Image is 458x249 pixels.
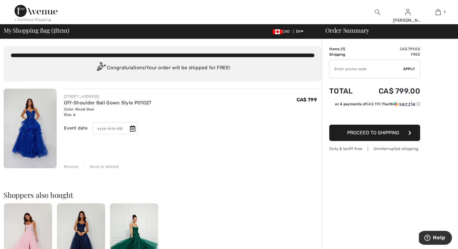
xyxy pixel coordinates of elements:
[296,29,304,34] span: EN
[423,8,453,16] a: 1
[405,9,410,15] a: Sign In
[393,17,423,24] div: [PERSON_NAME]
[342,47,344,51] span: 1
[362,46,420,52] td: CA$ 799.00
[366,102,385,106] span: CA$ 199.75
[362,52,420,57] td: Free
[330,60,403,78] input: Promo code
[4,191,322,198] h2: Shoppers also bought
[273,29,282,34] img: Canadian Dollar
[85,164,119,169] div: Move to Wishlist
[273,29,292,34] span: CAD
[405,8,410,16] img: My Info
[92,122,138,134] input: yyyy-mm-dd
[95,62,107,74] img: Congratulation2.svg
[375,8,380,16] img: search the website
[64,106,151,117] div: Color: Royal blue Size: 6
[436,8,441,16] img: My Bag
[444,9,445,15] span: 1
[393,101,415,107] img: Sezzle
[318,27,454,33] div: Order Summary
[64,100,151,106] a: Off-Shoulder Ball Gown Style P01027
[64,125,88,132] div: Event date
[53,26,55,34] span: 1
[15,17,51,22] div: < Continue Shopping
[329,125,420,141] button: Proceed to Shipping
[362,81,420,101] td: CA$ 799.00
[329,52,362,57] td: Shipping
[403,66,415,72] span: Apply
[329,146,420,152] div: Duty & tariff-free | Uninterrupted shipping
[15,5,58,17] img: 1ère Avenue
[64,164,79,169] div: Remove
[329,109,420,123] iframe: PayPal-paypal
[347,130,399,136] span: Proceed to Shipping
[64,94,151,99] div: [STREET_ADDRESS]
[4,89,57,168] img: Off-Shoulder Ball Gown Style P01027
[335,101,420,107] div: or 4 payments of with
[4,27,69,33] span: My Shopping Bag ( Item)
[11,62,314,74] div: Congratulations! Your order will be shipped for FREE!
[329,46,362,52] td: Items ( )
[419,231,452,246] iframe: Opens a widget where you can find more information
[329,101,420,109] div: or 4 payments ofCA$ 199.75withSezzle Click to learn more about Sezzle
[329,81,362,101] td: Total
[297,97,317,103] span: CA$ 799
